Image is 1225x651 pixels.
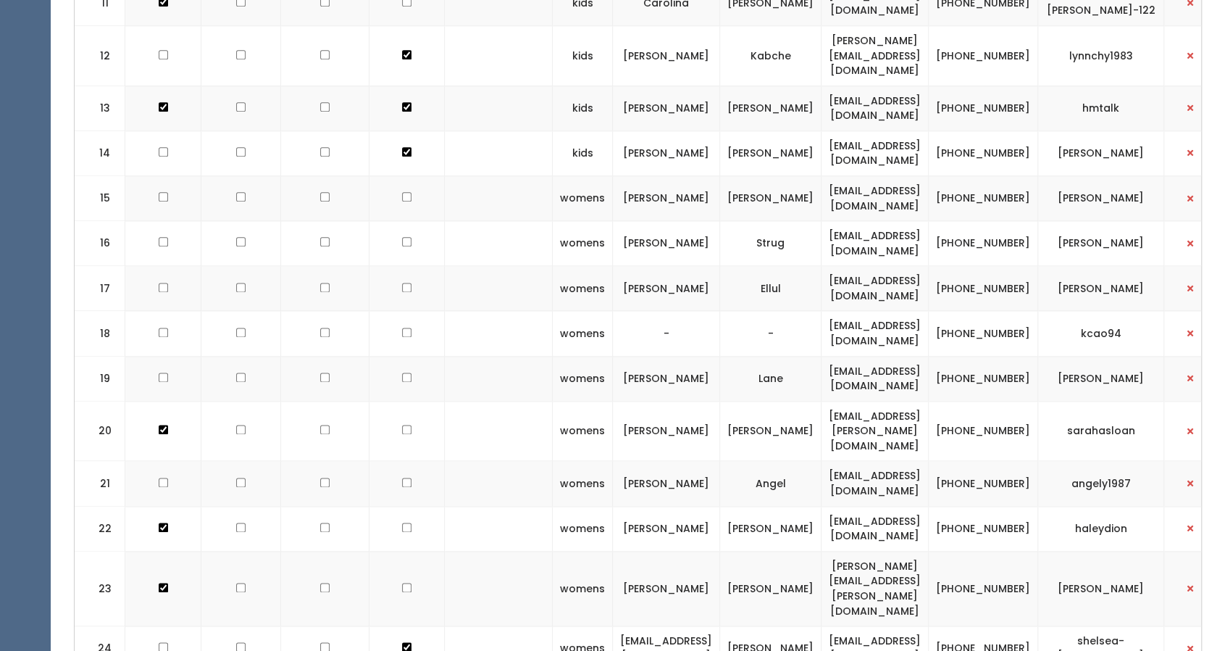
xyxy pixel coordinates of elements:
td: 21 [75,461,125,506]
td: [PHONE_NUMBER] [929,175,1038,220]
td: [EMAIL_ADDRESS][DOMAIN_NAME] [821,506,929,551]
td: [EMAIL_ADDRESS][DOMAIN_NAME] [821,86,929,130]
td: 17 [75,266,125,311]
td: [PERSON_NAME][EMAIL_ADDRESS][PERSON_NAME][DOMAIN_NAME] [821,551,929,626]
td: 13 [75,86,125,130]
td: Kabche [720,25,821,86]
td: [PERSON_NAME] [613,175,720,220]
td: [PHONE_NUMBER] [929,221,1038,266]
td: kcao94 [1038,311,1164,356]
td: 14 [75,130,125,175]
td: [PERSON_NAME] [613,356,720,401]
td: [PHONE_NUMBER] [929,25,1038,86]
td: Lane [720,356,821,401]
td: womens [553,175,613,220]
td: haleydion [1038,506,1164,551]
td: womens [553,506,613,551]
td: kids [553,25,613,86]
td: [EMAIL_ADDRESS][DOMAIN_NAME] [821,130,929,175]
td: [PERSON_NAME] [720,175,821,220]
td: [EMAIL_ADDRESS][DOMAIN_NAME] [821,461,929,506]
td: [PERSON_NAME] [720,401,821,461]
td: 23 [75,551,125,626]
td: 19 [75,356,125,401]
td: Strug [720,221,821,266]
td: [PERSON_NAME] [613,461,720,506]
td: [PHONE_NUMBER] [929,461,1038,506]
td: - [613,311,720,356]
td: 15 [75,175,125,220]
td: [PERSON_NAME] [613,401,720,461]
td: hmtalk [1038,86,1164,130]
td: [PHONE_NUMBER] [929,551,1038,626]
td: 16 [75,221,125,266]
td: [PERSON_NAME] [1038,175,1164,220]
td: [PERSON_NAME] [613,506,720,551]
td: lynnchy1983 [1038,25,1164,86]
td: Ellul [720,266,821,311]
td: [EMAIL_ADDRESS][DOMAIN_NAME] [821,175,929,220]
td: angely1987 [1038,461,1164,506]
td: [EMAIL_ADDRESS][DOMAIN_NAME] [821,221,929,266]
td: [PERSON_NAME] [720,551,821,626]
td: 12 [75,25,125,86]
td: 20 [75,401,125,461]
td: [EMAIL_ADDRESS][DOMAIN_NAME] [821,356,929,401]
td: [EMAIL_ADDRESS][PERSON_NAME][DOMAIN_NAME] [821,401,929,461]
td: sarahasloan [1038,401,1164,461]
td: [PERSON_NAME] [1038,130,1164,175]
td: womens [553,551,613,626]
td: [PERSON_NAME] [613,221,720,266]
td: [PERSON_NAME] [613,25,720,86]
td: [PHONE_NUMBER] [929,356,1038,401]
td: womens [553,311,613,356]
td: womens [553,461,613,506]
td: [PHONE_NUMBER] [929,401,1038,461]
td: womens [553,356,613,401]
td: [EMAIL_ADDRESS][DOMAIN_NAME] [821,266,929,311]
td: [PERSON_NAME] [720,86,821,130]
td: womens [553,266,613,311]
td: [PERSON_NAME][EMAIL_ADDRESS][DOMAIN_NAME] [821,25,929,86]
td: womens [553,221,613,266]
td: [PHONE_NUMBER] [929,130,1038,175]
td: [PERSON_NAME] [1038,551,1164,626]
td: [PHONE_NUMBER] [929,86,1038,130]
td: [PERSON_NAME] [613,266,720,311]
td: [PERSON_NAME] [613,86,720,130]
td: [PERSON_NAME] [1038,221,1164,266]
td: [EMAIL_ADDRESS][DOMAIN_NAME] [821,311,929,356]
td: Angel [720,461,821,506]
td: [PERSON_NAME] [720,130,821,175]
td: - [720,311,821,356]
td: womens [553,401,613,461]
td: [PERSON_NAME] [613,130,720,175]
td: 18 [75,311,125,356]
td: kids [553,130,613,175]
td: [PHONE_NUMBER] [929,266,1038,311]
td: [PERSON_NAME] [720,506,821,551]
td: [PHONE_NUMBER] [929,506,1038,551]
td: kids [553,86,613,130]
td: 22 [75,506,125,551]
td: [PHONE_NUMBER] [929,311,1038,356]
td: [PERSON_NAME] [613,551,720,626]
td: [PERSON_NAME] [1038,266,1164,311]
td: [PERSON_NAME] [1038,356,1164,401]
